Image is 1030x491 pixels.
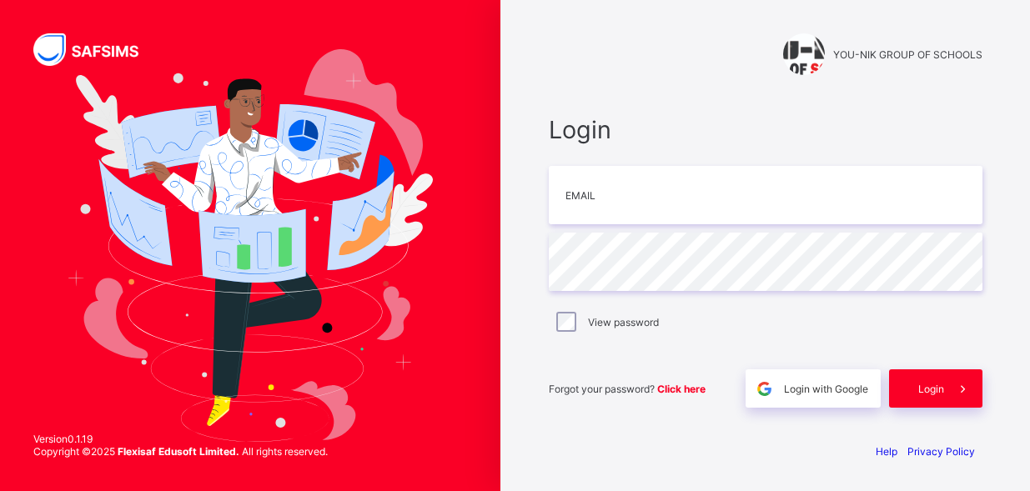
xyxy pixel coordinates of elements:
[657,383,706,395] a: Click here
[549,115,982,144] span: Login
[876,445,897,458] a: Help
[33,33,158,66] img: SAFSIMS Logo
[588,316,659,328] label: View password
[68,49,433,442] img: Hero Image
[784,383,868,395] span: Login with Google
[918,383,944,395] span: Login
[33,433,328,445] span: Version 0.1.19
[755,379,774,398] img: google.396cfc9801f0270233282035f929180a.svg
[33,445,328,458] span: Copyright © 2025 All rights reserved.
[833,48,982,61] span: YOU-NIK GROUP OF SCHOOLS
[907,445,975,458] a: Privacy Policy
[549,383,706,395] span: Forgot your password?
[118,445,239,458] strong: Flexisaf Edusoft Limited.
